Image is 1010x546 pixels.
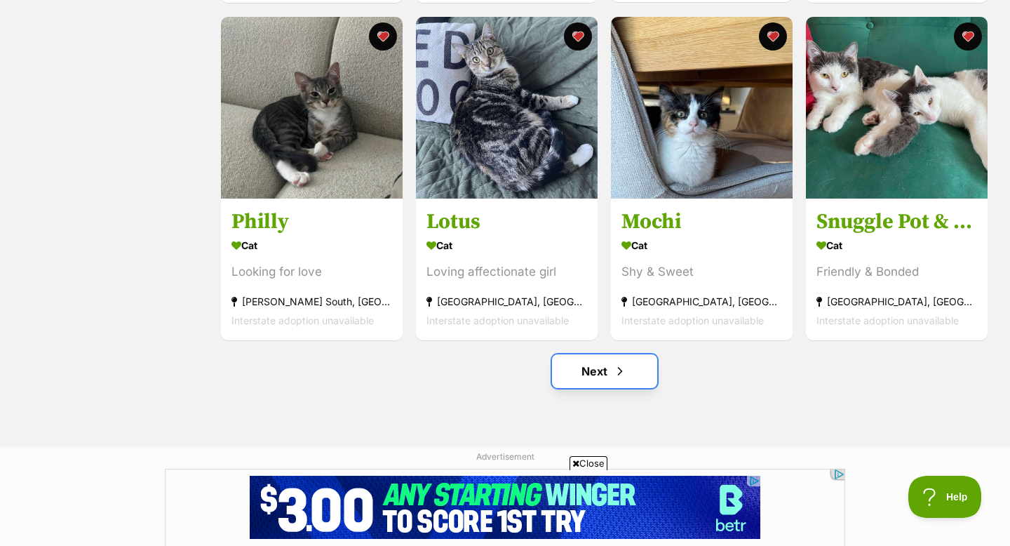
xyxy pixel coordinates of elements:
img: Snuggle Pot & Cuddle Pie [806,17,988,199]
div: Cat [426,235,587,255]
a: Lotus Cat Loving affectionate girl [GEOGRAPHIC_DATA], [GEOGRAPHIC_DATA] Interstate adoption unava... [416,198,598,340]
a: Next page [552,354,657,388]
span: Interstate adoption unavailable [231,314,374,326]
a: Mochi Cat Shy & Sweet [GEOGRAPHIC_DATA], [GEOGRAPHIC_DATA] Interstate adoption unavailable favourite [611,198,793,340]
h3: Philly [231,208,392,235]
button: favourite [954,22,982,51]
div: Loving affectionate girl [426,262,587,281]
iframe: Help Scout Beacon - Open [908,476,982,518]
div: Looking for love [231,262,392,281]
img: adc.png [670,1,679,11]
img: Philly [221,17,403,199]
span: Interstate adoption unavailable [426,314,569,326]
div: Shy & Sweet [621,262,782,281]
div: [GEOGRAPHIC_DATA], [GEOGRAPHIC_DATA] [621,292,782,311]
a: Philly Cat Looking for love [PERSON_NAME] South, [GEOGRAPHIC_DATA] Interstate adoption unavailabl... [221,198,403,340]
div: Cat [621,235,782,255]
div: Cat [231,235,392,255]
span: Close [570,456,607,470]
a: Snuggle Pot & Cuddle Pie Cat Friendly & Bonded [GEOGRAPHIC_DATA], [GEOGRAPHIC_DATA] Interstate ad... [806,198,988,340]
button: favourite [759,22,787,51]
button: favourite [564,22,592,51]
h3: Lotus [426,208,587,235]
div: [GEOGRAPHIC_DATA], [GEOGRAPHIC_DATA] [816,292,977,311]
div: Friendly & Bonded [816,262,977,281]
h3: Mochi [621,208,782,235]
h3: Snuggle Pot & Cuddle Pie [816,208,977,235]
div: [PERSON_NAME] South, [GEOGRAPHIC_DATA] [231,292,392,311]
div: [GEOGRAPHIC_DATA], [GEOGRAPHIC_DATA] [426,292,587,311]
span: Interstate adoption unavailable [621,314,764,326]
span: Interstate adoption unavailable [816,314,959,326]
button: favourite [369,22,397,51]
img: Mochi [611,17,793,199]
div: Cat [816,235,977,255]
nav: Pagination [220,354,989,388]
iframe: Advertisement [250,476,760,539]
img: Lotus [416,17,598,199]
